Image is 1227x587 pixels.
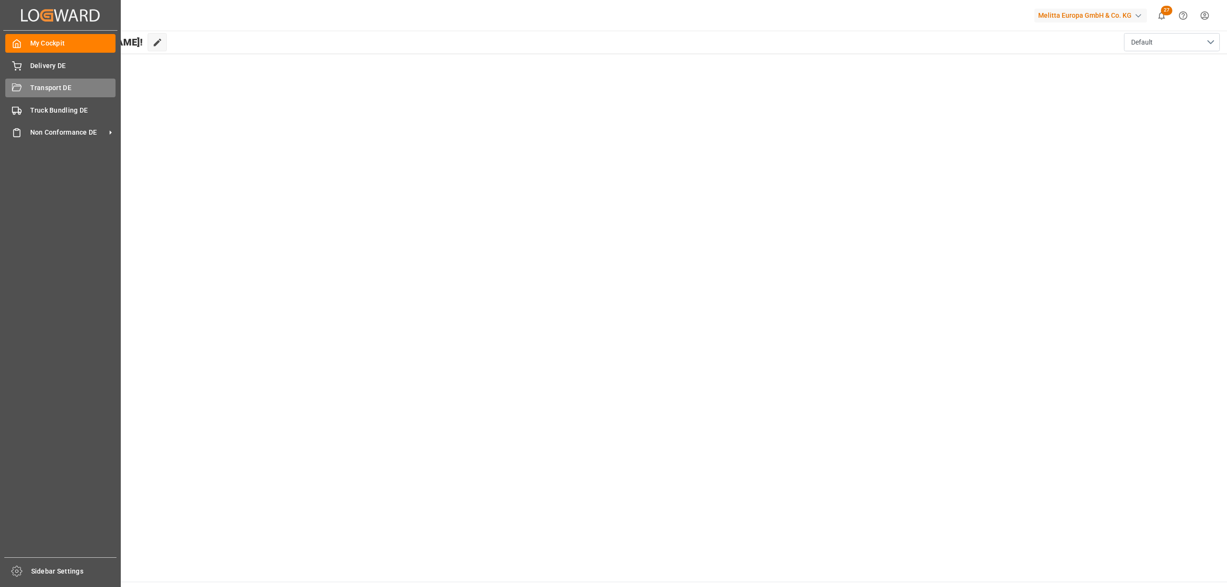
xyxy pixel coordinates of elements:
a: Truck Bundling DE [5,101,116,119]
a: Transport DE [5,79,116,97]
span: Sidebar Settings [31,566,117,576]
span: Transport DE [30,83,116,93]
button: show 27 new notifications [1151,5,1172,26]
div: Melitta Europa GmbH & Co. KG [1034,9,1147,23]
span: Truck Bundling DE [30,105,116,115]
span: Delivery DE [30,61,116,71]
button: Help Center [1172,5,1194,26]
span: Non Conformance DE [30,127,106,138]
span: Default [1131,37,1153,47]
a: Delivery DE [5,56,116,75]
button: open menu [1124,33,1220,51]
span: 27 [1161,6,1172,15]
a: My Cockpit [5,34,116,53]
button: Melitta Europa GmbH & Co. KG [1034,6,1151,24]
span: My Cockpit [30,38,116,48]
